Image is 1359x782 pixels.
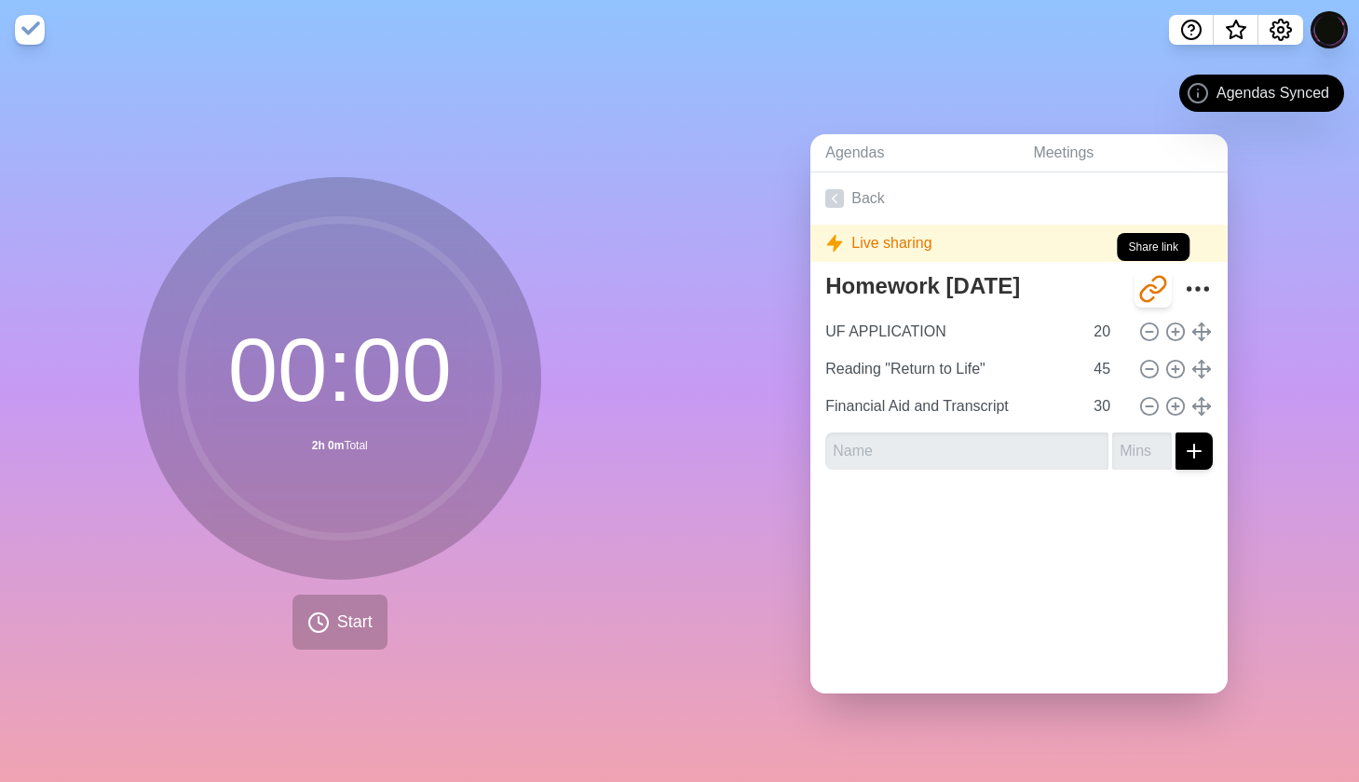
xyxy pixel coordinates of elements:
[15,15,45,45] img: timeblocks logo
[1169,15,1214,45] button: Help
[810,172,1228,225] a: Back
[337,610,373,635] span: Start
[1135,270,1172,308] button: Share link
[810,134,1018,172] a: Agendas
[1086,350,1131,388] input: Mins
[810,225,1228,262] div: Live sharing
[1112,432,1172,470] input: Mins
[1018,134,1228,172] a: Meetings
[1086,388,1131,425] input: Mins
[1179,270,1216,308] button: More
[825,432,1108,470] input: Name
[1214,15,1258,45] button: What’s new
[818,313,1082,350] input: Name
[818,388,1082,425] input: Name
[1216,82,1329,104] span: Agendas Synced
[1086,313,1131,350] input: Mins
[818,350,1082,388] input: Name
[1258,15,1303,45] button: Settings
[292,595,387,650] button: Start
